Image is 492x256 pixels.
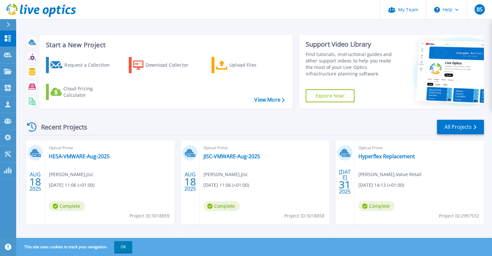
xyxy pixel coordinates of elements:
span: Project ID: 3018859 [129,212,169,219]
span: Optical Prime [49,144,170,151]
span: Complete [49,201,85,211]
a: Explore Now! [306,89,355,102]
div: Request a Collection [64,59,116,72]
span: Project ID: 2997532 [439,212,479,219]
div: Support Video Library [306,40,399,49]
a: Download Collector [129,57,201,73]
a: Cloud Pricing Calculator [46,84,118,100]
div: Cloud Pricing Calculator [63,85,115,98]
h3: Start a New Project [46,41,284,49]
span: BS [476,7,483,12]
div: Recent Projects [25,119,96,135]
a: Upload Files [212,57,284,73]
div: Upload Files [229,59,281,72]
a: View More [254,97,284,103]
span: [PERSON_NAME] , Value Retail [358,171,421,178]
span: Project ID: 3018858 [284,212,324,219]
a: HESA-VMWARE-Aug-2025 [49,153,110,160]
a: All Projects [437,120,484,134]
span: [PERSON_NAME] , Jisc [49,171,93,178]
div: AUG 2025 [29,170,41,194]
span: 18 [184,179,196,184]
div: AUG 2025 [184,170,196,194]
a: Hyperflex Replacement [358,153,415,160]
span: 18 [29,179,41,184]
span: [PERSON_NAME] , Jisc [203,171,248,178]
span: Complete [203,201,240,211]
div: Find tutorials, instructional guides and other support videos to help you make the most of your L... [306,51,399,77]
div: [DATE] 2025 [339,170,351,194]
span: [DATE] 11:06 (+01:00) [203,182,249,189]
span: [DATE] 11:06 (+01:00) [49,182,94,189]
a: JISC-VMWARE-Aug-2025 [203,153,260,160]
span: This site uses cookies to track your navigation. [18,241,132,253]
span: [DATE] 14:13 (+01:00) [358,182,404,189]
a: Request a Collection [46,57,118,73]
span: Complete [358,201,395,211]
button: OK [114,241,132,253]
div: Download Collector [146,59,197,72]
span: 31 [339,182,351,187]
span: Optical Prime [203,144,325,151]
span: Optical Prime [358,144,480,151]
